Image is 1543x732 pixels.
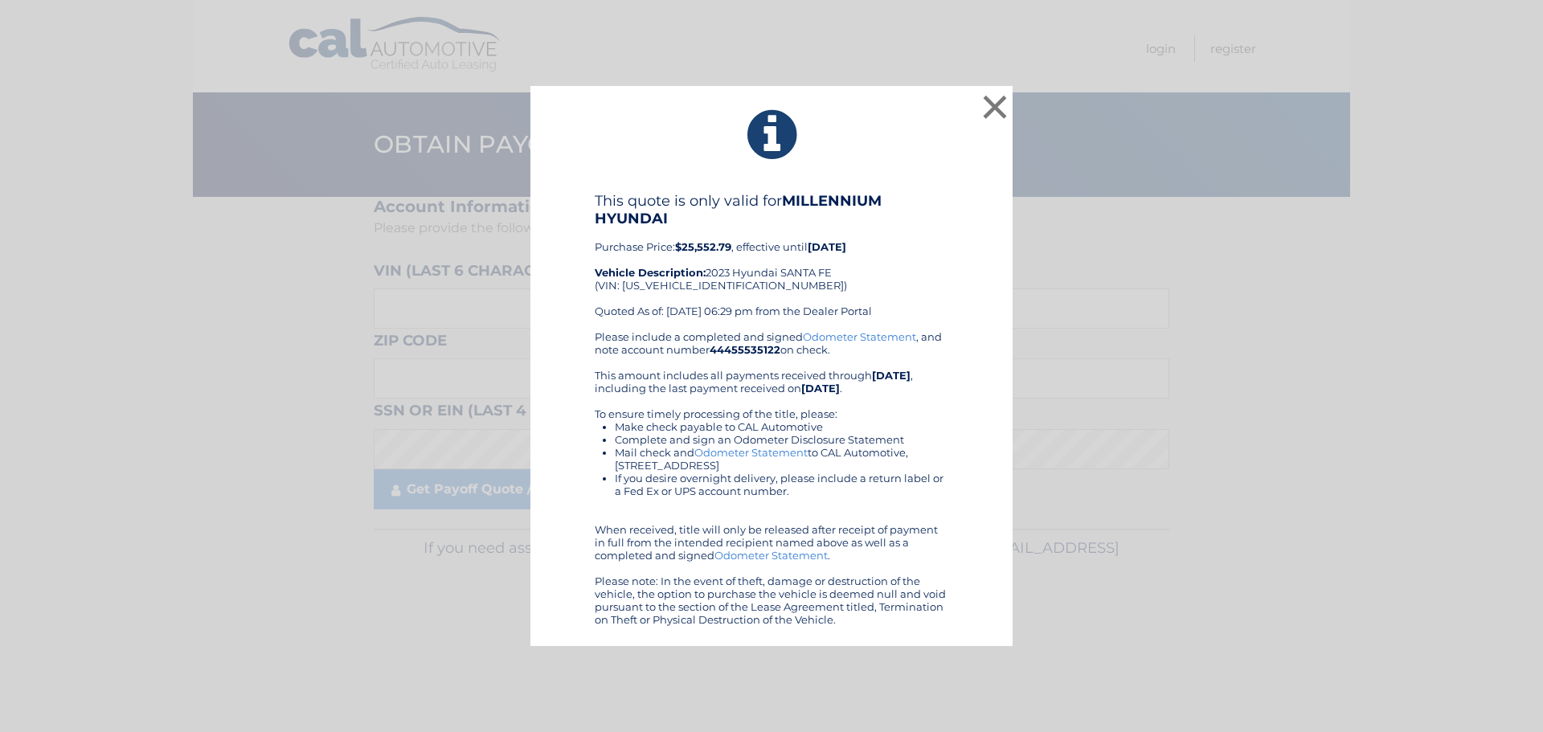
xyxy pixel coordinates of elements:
b: [DATE] [872,369,911,382]
a: Odometer Statement [694,446,808,459]
strong: Vehicle Description: [595,266,706,279]
li: Complete and sign an Odometer Disclosure Statement [615,433,948,446]
a: Odometer Statement [714,549,828,562]
button: × [979,91,1011,123]
b: [DATE] [801,382,840,395]
b: [DATE] [808,240,846,253]
b: 44455535122 [710,343,780,356]
h4: This quote is only valid for [595,192,948,227]
li: If you desire overnight delivery, please include a return label or a Fed Ex or UPS account number. [615,472,948,497]
li: Make check payable to CAL Automotive [615,420,948,433]
div: Please include a completed and signed , and note account number on check. This amount includes al... [595,330,948,626]
b: MILLENNIUM HYUNDAI [595,192,882,227]
div: Purchase Price: , effective until 2023 Hyundai SANTA FE (VIN: [US_VEHICLE_IDENTIFICATION_NUMBER])... [595,192,948,330]
li: Mail check and to CAL Automotive, [STREET_ADDRESS] [615,446,948,472]
b: $25,552.79 [675,240,731,253]
a: Odometer Statement [803,330,916,343]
